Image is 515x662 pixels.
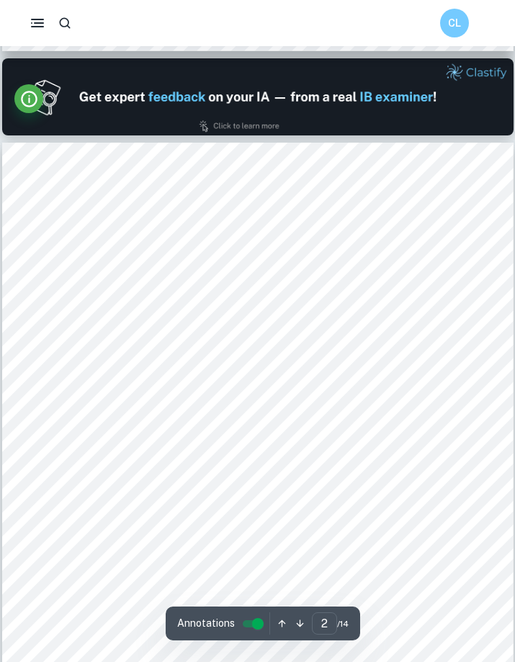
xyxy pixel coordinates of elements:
[14,84,43,113] button: Info
[440,9,469,37] button: CL
[447,15,463,31] h6: CL
[337,617,349,630] span: / 14
[2,58,514,135] img: Ad
[177,616,235,631] span: Annotations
